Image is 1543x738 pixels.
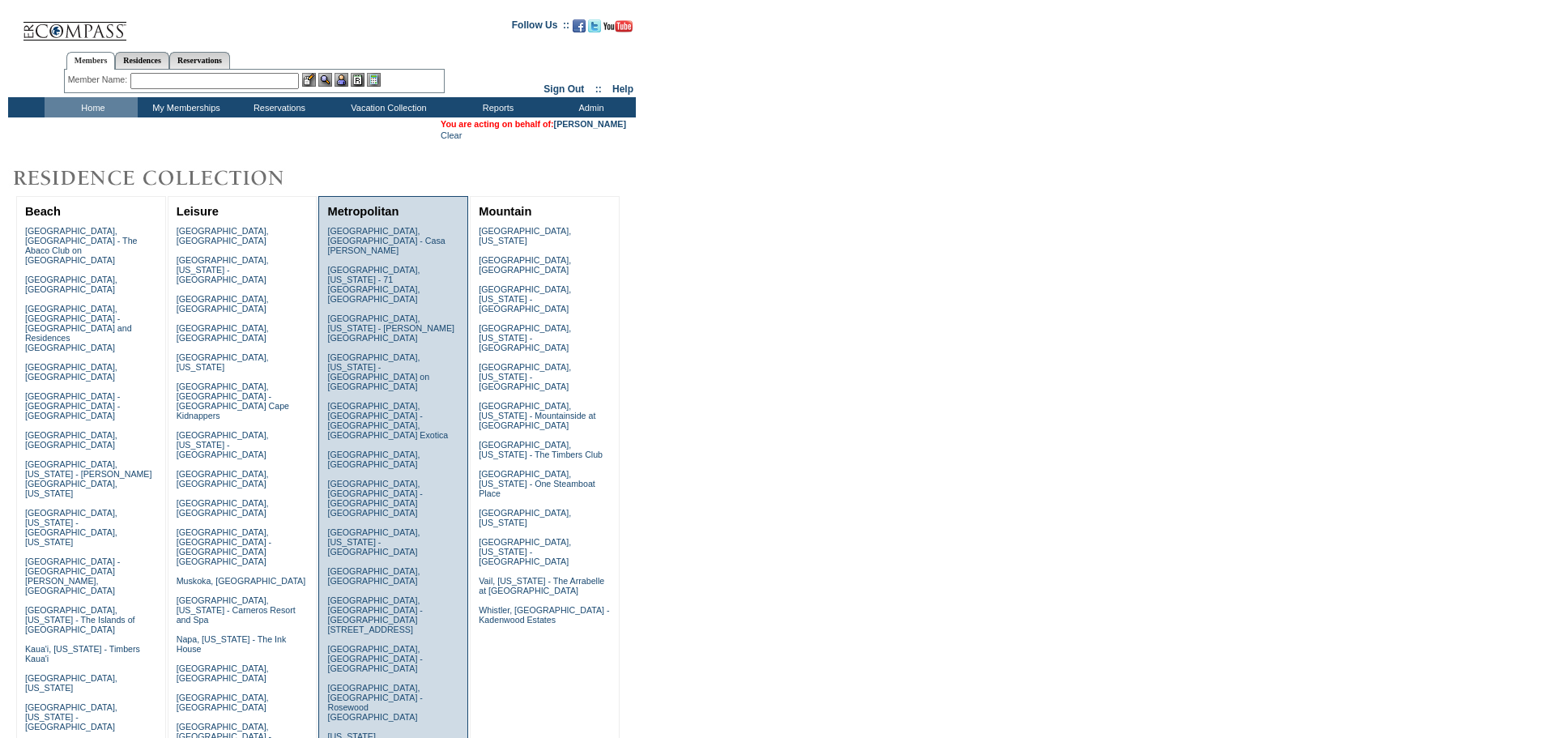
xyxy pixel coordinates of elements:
[177,693,269,712] a: [GEOGRAPHIC_DATA], [GEOGRAPHIC_DATA]
[324,97,450,117] td: Vacation Collection
[25,557,120,595] a: [GEOGRAPHIC_DATA] - [GEOGRAPHIC_DATA][PERSON_NAME], [GEOGRAPHIC_DATA]
[25,362,117,382] a: [GEOGRAPHIC_DATA], [GEOGRAPHIC_DATA]
[8,24,21,25] img: i.gif
[177,323,269,343] a: [GEOGRAPHIC_DATA], [GEOGRAPHIC_DATA]
[231,97,324,117] td: Reservations
[573,19,586,32] img: Become our fan on Facebook
[177,352,269,372] a: [GEOGRAPHIC_DATA], [US_STATE]
[25,459,152,498] a: [GEOGRAPHIC_DATA], [US_STATE] - [PERSON_NAME][GEOGRAPHIC_DATA], [US_STATE]
[543,97,636,117] td: Admin
[25,702,117,732] a: [GEOGRAPHIC_DATA], [US_STATE] - [GEOGRAPHIC_DATA]
[25,226,138,265] a: [GEOGRAPHIC_DATA], [GEOGRAPHIC_DATA] - The Abaco Club on [GEOGRAPHIC_DATA]
[351,73,364,87] img: Reservations
[45,97,138,117] td: Home
[479,508,571,527] a: [GEOGRAPHIC_DATA], [US_STATE]
[327,226,445,255] a: [GEOGRAPHIC_DATA], [GEOGRAPHIC_DATA] - Casa [PERSON_NAME]
[302,73,316,87] img: b_edit.gif
[25,605,135,634] a: [GEOGRAPHIC_DATA], [US_STATE] - The Islands of [GEOGRAPHIC_DATA]
[612,83,633,95] a: Help
[25,644,140,663] a: Kaua'i, [US_STATE] - Timbers Kaua'i
[177,663,269,683] a: [GEOGRAPHIC_DATA], [GEOGRAPHIC_DATA]
[479,323,571,352] a: [GEOGRAPHIC_DATA], [US_STATE] - [GEOGRAPHIC_DATA]
[327,683,422,722] a: [GEOGRAPHIC_DATA], [GEOGRAPHIC_DATA] - Rosewood [GEOGRAPHIC_DATA]
[177,595,296,625] a: [GEOGRAPHIC_DATA], [US_STATE] - Carneros Resort and Spa
[479,226,571,245] a: [GEOGRAPHIC_DATA], [US_STATE]
[554,119,626,129] a: [PERSON_NAME]
[8,162,324,194] img: Destinations by Exclusive Resorts
[327,401,448,440] a: [GEOGRAPHIC_DATA], [GEOGRAPHIC_DATA] - [GEOGRAPHIC_DATA], [GEOGRAPHIC_DATA] Exotica
[177,498,269,518] a: [GEOGRAPHIC_DATA], [GEOGRAPHIC_DATA]
[450,97,543,117] td: Reports
[177,634,287,654] a: Napa, [US_STATE] - The Ink House
[115,52,169,69] a: Residences
[25,673,117,693] a: [GEOGRAPHIC_DATA], [US_STATE]
[138,97,231,117] td: My Memberships
[479,205,531,218] a: Mountain
[441,130,462,140] a: Clear
[25,205,61,218] a: Beach
[479,605,609,625] a: Whistler, [GEOGRAPHIC_DATA] - Kadenwood Estates
[327,314,454,343] a: [GEOGRAPHIC_DATA], [US_STATE] - [PERSON_NAME][GEOGRAPHIC_DATA]
[169,52,230,69] a: Reservations
[327,644,422,673] a: [GEOGRAPHIC_DATA], [GEOGRAPHIC_DATA] - [GEOGRAPHIC_DATA]
[479,469,595,498] a: [GEOGRAPHIC_DATA], [US_STATE] - One Steamboat Place
[512,18,569,37] td: Follow Us ::
[177,255,269,284] a: [GEOGRAPHIC_DATA], [US_STATE] - [GEOGRAPHIC_DATA]
[327,450,420,469] a: [GEOGRAPHIC_DATA], [GEOGRAPHIC_DATA]
[367,73,381,87] img: b_calculator.gif
[177,382,289,420] a: [GEOGRAPHIC_DATA], [GEOGRAPHIC_DATA] - [GEOGRAPHIC_DATA] Cape Kidnappers
[68,73,130,87] div: Member Name:
[327,566,420,586] a: [GEOGRAPHIC_DATA], [GEOGRAPHIC_DATA]
[479,401,595,430] a: [GEOGRAPHIC_DATA], [US_STATE] - Mountainside at [GEOGRAPHIC_DATA]
[177,576,305,586] a: Muskoka, [GEOGRAPHIC_DATA]
[327,352,429,391] a: [GEOGRAPHIC_DATA], [US_STATE] - [GEOGRAPHIC_DATA] on [GEOGRAPHIC_DATA]
[479,576,604,595] a: Vail, [US_STATE] - The Arrabelle at [GEOGRAPHIC_DATA]
[441,119,626,129] span: You are acting on behalf of:
[327,479,422,518] a: [GEOGRAPHIC_DATA], [GEOGRAPHIC_DATA] - [GEOGRAPHIC_DATA] [GEOGRAPHIC_DATA]
[177,294,269,314] a: [GEOGRAPHIC_DATA], [GEOGRAPHIC_DATA]
[479,537,571,566] a: [GEOGRAPHIC_DATA], [US_STATE] - [GEOGRAPHIC_DATA]
[603,24,633,34] a: Subscribe to our YouTube Channel
[25,391,120,420] a: [GEOGRAPHIC_DATA] - [GEOGRAPHIC_DATA] - [GEOGRAPHIC_DATA]
[595,83,602,95] span: ::
[25,430,117,450] a: [GEOGRAPHIC_DATA], [GEOGRAPHIC_DATA]
[588,19,601,32] img: Follow us on Twitter
[177,469,269,488] a: [GEOGRAPHIC_DATA], [GEOGRAPHIC_DATA]
[177,205,219,218] a: Leisure
[66,52,116,70] a: Members
[479,284,571,314] a: [GEOGRAPHIC_DATA], [US_STATE] - [GEOGRAPHIC_DATA]
[25,275,117,294] a: [GEOGRAPHIC_DATA], [GEOGRAPHIC_DATA]
[327,205,399,218] a: Metropolitan
[603,20,633,32] img: Subscribe to our YouTube Channel
[177,226,269,245] a: [GEOGRAPHIC_DATA], [GEOGRAPHIC_DATA]
[177,430,269,459] a: [GEOGRAPHIC_DATA], [US_STATE] - [GEOGRAPHIC_DATA]
[327,265,420,304] a: [GEOGRAPHIC_DATA], [US_STATE] - 71 [GEOGRAPHIC_DATA], [GEOGRAPHIC_DATA]
[479,362,571,391] a: [GEOGRAPHIC_DATA], [US_STATE] - [GEOGRAPHIC_DATA]
[573,24,586,34] a: Become our fan on Facebook
[22,8,127,41] img: Compass Home
[479,255,571,275] a: [GEOGRAPHIC_DATA], [GEOGRAPHIC_DATA]
[25,508,117,547] a: [GEOGRAPHIC_DATA], [US_STATE] - [GEOGRAPHIC_DATA], [US_STATE]
[588,24,601,34] a: Follow us on Twitter
[327,595,422,634] a: [GEOGRAPHIC_DATA], [GEOGRAPHIC_DATA] - [GEOGRAPHIC_DATA][STREET_ADDRESS]
[25,304,132,352] a: [GEOGRAPHIC_DATA], [GEOGRAPHIC_DATA] - [GEOGRAPHIC_DATA] and Residences [GEOGRAPHIC_DATA]
[318,73,332,87] img: View
[327,527,420,557] a: [GEOGRAPHIC_DATA], [US_STATE] - [GEOGRAPHIC_DATA]
[335,73,348,87] img: Impersonate
[177,527,271,566] a: [GEOGRAPHIC_DATA], [GEOGRAPHIC_DATA] - [GEOGRAPHIC_DATA] [GEOGRAPHIC_DATA]
[543,83,584,95] a: Sign Out
[479,440,603,459] a: [GEOGRAPHIC_DATA], [US_STATE] - The Timbers Club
